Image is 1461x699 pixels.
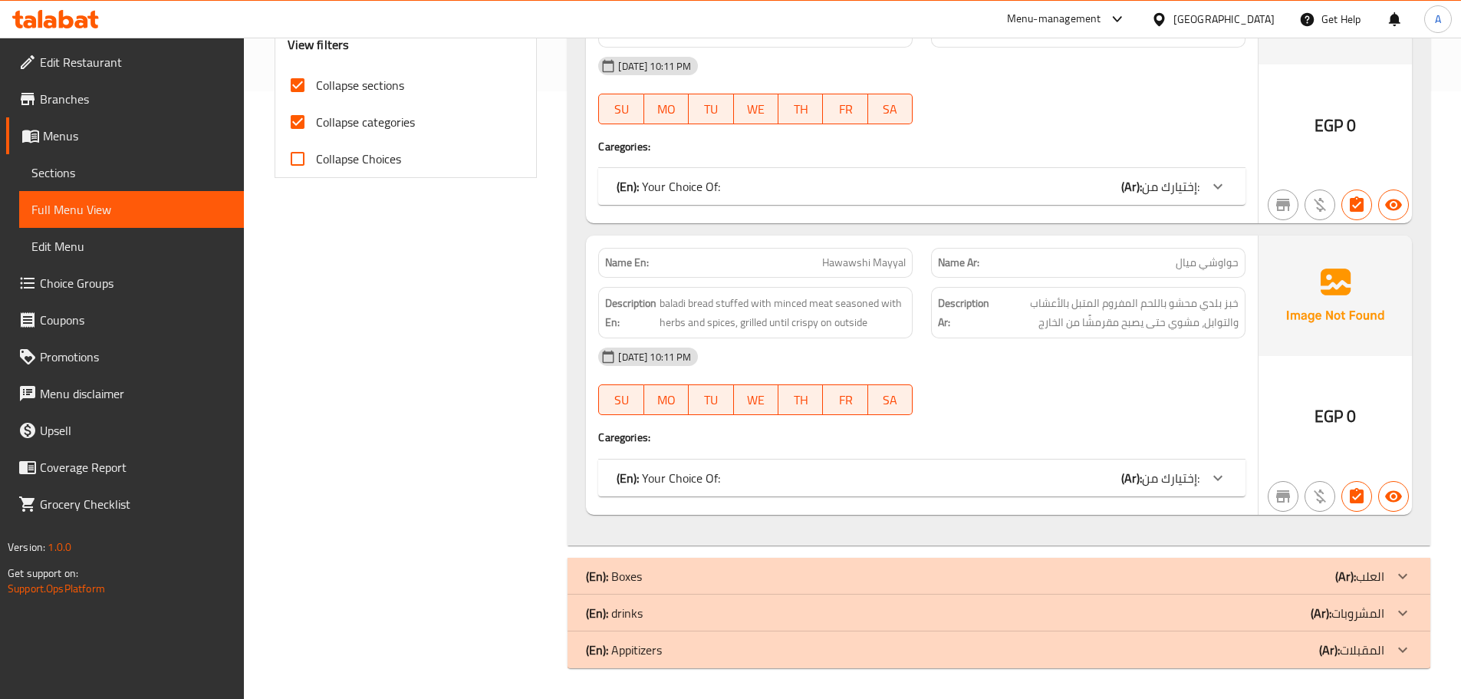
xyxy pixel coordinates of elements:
[617,469,720,487] p: Your Choice Of:
[316,76,404,94] span: Collapse sections
[650,389,683,411] span: MO
[612,59,697,74] span: [DATE] 10:11 PM
[1142,467,1199,490] span: إختيارك من:
[695,389,727,411] span: TU
[598,94,643,124] button: SU
[829,98,861,120] span: FR
[1315,110,1343,140] span: EGP
[1305,481,1335,512] button: Purchased item
[1347,110,1356,140] span: 0
[874,389,907,411] span: SA
[612,350,697,364] span: [DATE] 10:11 PM
[6,44,244,81] a: Edit Restaurant
[689,94,733,124] button: TU
[1007,10,1101,28] div: Menu-management
[1268,481,1298,512] button: Not branch specific item
[40,495,232,513] span: Grocery Checklist
[617,177,720,196] p: Your Choice Of:
[1142,175,1199,198] span: إختيارك من:
[740,98,772,120] span: WE
[1435,11,1441,28] span: A
[40,90,232,108] span: Branches
[778,384,823,415] button: TH
[938,255,979,271] strong: Name Ar:
[40,384,232,403] span: Menu disclaimer
[8,537,45,557] span: Version:
[1305,190,1335,220] button: Purchased item
[778,94,823,124] button: TH
[31,237,232,256] span: Edit Menu
[1121,175,1142,198] b: (Ar):
[31,200,232,219] span: Full Menu View
[598,430,1245,445] h4: Caregories:
[6,117,244,154] a: Menus
[822,255,906,271] span: Hawawshi Mayyal
[31,163,232,182] span: Sections
[1311,602,1331,625] b: (Ar):
[40,348,232,366] span: Promotions
[1335,567,1384,585] p: العلب
[19,228,244,265] a: Edit Menu
[1173,11,1275,28] div: [GEOGRAPHIC_DATA]
[6,449,244,486] a: Coverage Report
[1378,190,1409,220] button: Available
[605,255,649,271] strong: Name En:
[568,595,1430,631] div: (En): drinks(Ar):المشروبات
[868,384,913,415] button: SA
[823,384,867,415] button: FR
[568,631,1430,668] div: (En): Appitizers(Ar):المقبلات
[19,154,244,191] a: Sections
[598,384,643,415] button: SU
[48,537,71,557] span: 1.0.0
[1319,641,1384,659] p: المقبلات
[605,294,656,331] strong: Description En:
[568,558,1430,595] div: (En): Boxes(Ar):العلب
[586,604,643,622] p: drinks
[40,311,232,329] span: Coupons
[1341,190,1372,220] button: Has choices
[6,338,244,375] a: Promotions
[288,36,350,54] h3: View filters
[938,294,989,331] strong: Description Ar:
[6,81,244,117] a: Branches
[1335,565,1356,588] b: (Ar):
[823,94,867,124] button: FR
[740,389,772,411] span: WE
[1319,638,1340,661] b: (Ar):
[8,563,78,583] span: Get support on:
[829,389,861,411] span: FR
[40,53,232,71] span: Edit Restaurant
[1347,401,1356,431] span: 0
[650,98,683,120] span: MO
[598,168,1245,205] div: (En): Your Choice Of:(Ar):إختيارك من:
[734,94,778,124] button: WE
[40,458,232,476] span: Coverage Report
[992,294,1239,331] span: خبز بلدي محشو باللحم المفروم المتبل بالأعشاب والتوابل، مشوي حتى يصبح مقرمشًا من الخارج
[785,98,817,120] span: TH
[644,94,689,124] button: MO
[605,3,656,41] strong: Description En:
[586,565,608,588] b: (En):
[586,567,642,585] p: Boxes
[1176,255,1239,271] span: حواوشي ميال
[6,265,244,302] a: Choice Groups
[868,94,913,124] button: SA
[598,460,1245,496] div: (En): Your Choice Of:(Ar):إختيارك من:
[316,113,415,131] span: Collapse categories
[598,139,1245,154] h4: Caregories:
[1311,604,1384,622] p: المشروبات
[617,467,639,490] b: (En):
[1315,401,1343,431] span: EGP
[586,638,608,661] b: (En):
[617,175,639,198] b: (En):
[695,98,727,120] span: TU
[605,389,637,411] span: SU
[1259,236,1412,355] img: Ae5nvW7+0k+MAAAAAElFTkSuQmCC
[6,486,244,523] a: Grocery Checklist
[1121,467,1142,490] b: (Ar):
[40,274,232,292] span: Choice Groups
[1378,481,1409,512] button: Available
[605,98,637,120] span: SU
[8,579,105,598] a: Support.OpsPlatform
[6,375,244,412] a: Menu disclaimer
